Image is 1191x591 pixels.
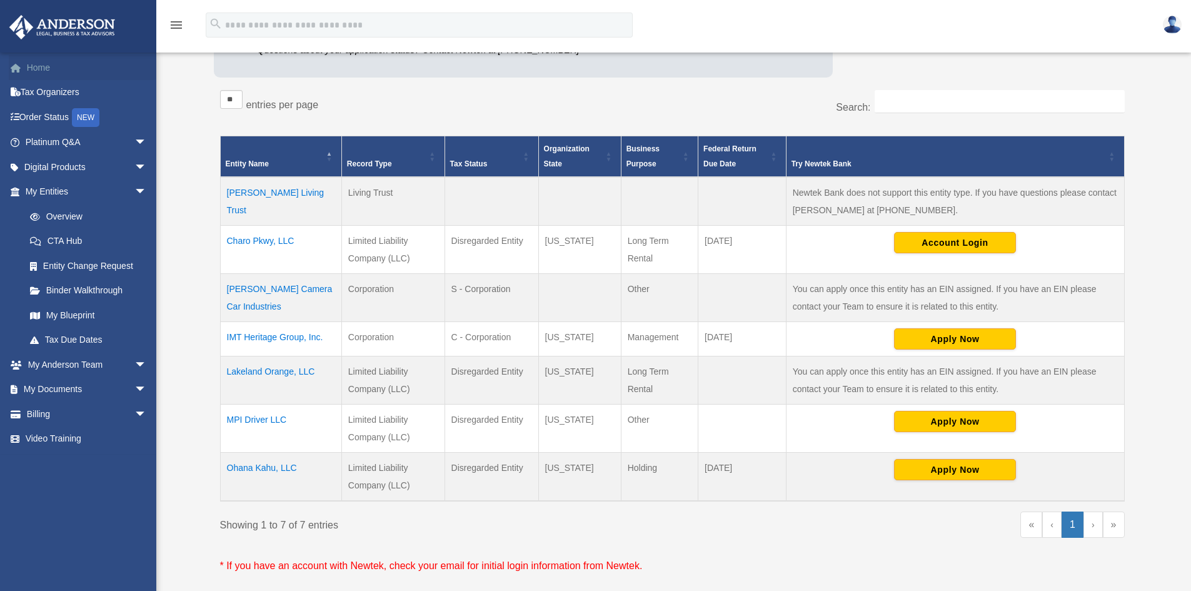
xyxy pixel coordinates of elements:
td: Ohana Kahu, LLC [220,453,341,502]
span: arrow_drop_down [134,377,159,403]
td: Limited Liability Company (LLC) [341,405,445,453]
div: NEW [72,108,99,127]
a: Tax Due Dates [18,328,159,353]
th: Tax Status: Activate to sort [445,136,538,178]
td: Management [621,322,698,356]
a: Billingarrow_drop_down [9,402,166,427]
a: Digital Productsarrow_drop_down [9,154,166,179]
th: Business Purpose: Activate to sort [621,136,698,178]
td: Limited Liability Company (LLC) [341,453,445,502]
a: Platinum Q&Aarrow_drop_down [9,130,166,155]
span: Record Type [347,159,392,168]
div: Try Newtek Bank [791,156,1105,171]
td: Corporation [341,274,445,322]
td: Disregarded Entity [445,356,538,405]
td: Disregarded Entity [445,453,538,502]
td: Other [621,405,698,453]
span: arrow_drop_down [134,154,159,180]
td: Other [621,274,698,322]
td: [US_STATE] [538,453,621,502]
td: Limited Liability Company (LLC) [341,356,445,405]
span: Organization State [544,144,590,168]
td: [DATE] [698,322,786,356]
i: menu [169,18,184,33]
button: Apply Now [894,411,1016,432]
td: [US_STATE] [538,356,621,405]
a: Next [1083,512,1103,538]
td: Long Term Rental [621,356,698,405]
button: Apply Now [894,328,1016,350]
span: arrow_drop_down [134,352,159,378]
a: My Documentsarrow_drop_down [9,377,166,402]
td: Disregarded Entity [445,405,538,453]
td: Living Trust [341,177,445,226]
a: menu [169,22,184,33]
a: Last [1103,512,1125,538]
label: entries per page [246,99,319,110]
span: arrow_drop_down [134,179,159,205]
th: Record Type: Activate to sort [341,136,445,178]
td: Lakeland Orange, LLC [220,356,341,405]
td: C - Corporation [445,322,538,356]
a: First [1020,512,1042,538]
td: [PERSON_NAME] Living Trust [220,177,341,226]
span: Federal Return Due Date [703,144,756,168]
td: [PERSON_NAME] Camera Car Industries [220,274,341,322]
th: Try Newtek Bank : Activate to sort [786,136,1124,178]
th: Organization State: Activate to sort [538,136,621,178]
a: Previous [1042,512,1062,538]
th: Federal Return Due Date: Activate to sort [698,136,786,178]
td: You can apply once this entity has an EIN assigned. If you have an EIN please contact your Team t... [786,274,1124,322]
a: My Anderson Teamarrow_drop_down [9,352,166,377]
td: Corporation [341,322,445,356]
label: Search: [836,102,870,113]
img: Anderson Advisors Platinum Portal [6,15,119,39]
span: arrow_drop_down [134,402,159,427]
td: Disregarded Entity [445,226,538,274]
a: Tax Organizers [9,80,166,105]
a: Order StatusNEW [9,104,166,130]
td: Newtek Bank does not support this entity type. If you have questions please contact [PERSON_NAME]... [786,177,1124,226]
td: Long Term Rental [621,226,698,274]
td: MPI Driver LLC [220,405,341,453]
a: Home [9,55,166,80]
td: [US_STATE] [538,322,621,356]
td: [DATE] [698,226,786,274]
th: Entity Name: Activate to invert sorting [220,136,341,178]
a: Binder Walkthrough [18,278,159,303]
a: My Entitiesarrow_drop_down [9,179,159,205]
td: Charo Pkwy, LLC [220,226,341,274]
td: [US_STATE] [538,405,621,453]
div: Showing 1 to 7 of 7 entries [220,512,663,534]
a: My Blueprint [18,303,159,328]
td: IMT Heritage Group, Inc. [220,322,341,356]
td: [US_STATE] [538,226,621,274]
td: You can apply once this entity has an EIN assigned. If you have an EIN please contact your Team t... [786,356,1124,405]
a: Video Training [9,427,166,452]
td: Holding [621,453,698,502]
img: User Pic [1163,16,1182,34]
button: Account Login [894,232,1016,253]
i: search [209,17,223,31]
td: [DATE] [698,453,786,502]
span: Business Purpose [626,144,660,168]
span: arrow_drop_down [134,130,159,156]
td: Limited Liability Company (LLC) [341,226,445,274]
a: Entity Change Request [18,253,159,278]
span: Entity Name [226,159,269,168]
a: Overview [18,204,153,229]
td: S - Corporation [445,274,538,322]
a: 1 [1062,512,1083,538]
button: Apply Now [894,459,1016,480]
p: * If you have an account with Newtek, check your email for initial login information from Newtek. [220,557,1125,575]
a: Account Login [894,237,1016,247]
a: CTA Hub [18,229,159,254]
span: Tax Status [450,159,488,168]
